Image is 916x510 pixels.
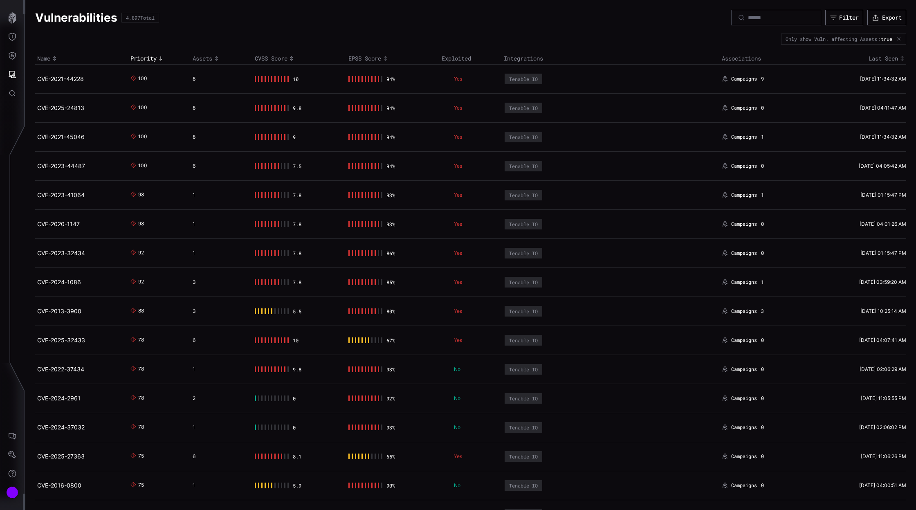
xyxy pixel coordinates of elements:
[454,395,494,402] p: No
[193,308,245,315] div: 3
[860,221,906,227] time: [DATE] 04:01:26 AM
[509,221,538,227] div: Tenable IO
[859,482,906,488] time: [DATE] 04:00:51 AM
[37,191,85,198] a: CVE-2023-41064
[138,279,145,286] div: 92
[859,279,906,285] time: [DATE] 03:59:20 AM
[825,10,863,25] button: Filter
[293,221,302,227] div: 7.8
[731,453,757,460] span: Campaigns
[37,395,81,402] a: CVE-2024-2961
[731,105,757,111] span: Campaigns
[293,337,302,343] div: 10
[193,279,245,285] div: 3
[386,192,395,198] div: 93 %
[509,337,538,343] div: Tenable IO
[509,425,538,430] div: Tenable IO
[509,366,538,372] div: Tenable IO
[293,192,302,198] div: 7.8
[37,453,85,460] a: CVE-2025-27363
[861,395,906,401] time: [DATE] 11:05:55 PM
[454,250,494,256] p: Yes
[386,337,395,343] div: 67 %
[293,279,302,285] div: 7.8
[293,366,302,372] div: 9.8
[761,366,764,373] span: 0
[761,192,764,198] span: 1
[348,55,438,62] div: Toggle sort direction
[731,395,757,402] span: Campaigns
[761,308,764,315] span: 3
[761,482,764,489] span: 0
[193,366,245,373] div: 1
[138,395,145,402] div: 78
[454,163,494,169] p: Yes
[193,453,245,460] div: 6
[454,308,494,315] p: Yes
[386,366,395,372] div: 93 %
[386,76,395,82] div: 94 %
[386,221,395,227] div: 93 %
[509,163,538,169] div: Tenable IO
[193,105,245,111] div: 8
[761,221,764,227] span: 0
[193,163,245,169] div: 6
[761,337,764,344] span: 0
[815,55,906,62] div: Toggle sort direction
[761,424,764,431] span: 0
[386,163,395,169] div: 94 %
[454,366,494,373] p: No
[509,250,538,256] div: Tenable IO
[454,221,494,227] p: Yes
[138,453,145,460] div: 75
[454,76,494,82] p: Yes
[386,105,395,111] div: 94 %
[731,76,757,82] span: Campaigns
[859,424,906,430] time: [DATE] 02:06:02 PM
[839,14,859,21] div: Filter
[454,453,494,460] p: Yes
[130,55,189,62] div: Toggle sort direction
[193,337,245,344] div: 6
[454,105,494,111] p: Yes
[509,454,538,459] div: Tenable IO
[731,308,757,315] span: Campaigns
[731,482,757,489] span: Campaigns
[454,192,494,198] p: Yes
[37,482,81,489] a: CVE-2016-0800
[37,366,84,373] a: CVE-2022-37434
[293,454,302,459] div: 8.1
[37,308,81,315] a: CVE-2013-3900
[293,105,302,111] div: 9.8
[731,279,757,285] span: Campaigns
[878,36,895,42] div: :
[138,104,145,112] div: 100
[386,250,395,256] div: 86 %
[35,10,117,25] h1: Vulnerabilities
[860,366,906,372] time: [DATE] 02:06:29 AM
[193,221,245,227] div: 1
[138,308,145,315] div: 88
[731,221,757,227] span: Campaigns
[293,425,302,430] div: 0
[386,425,395,430] div: 93 %
[761,453,764,460] span: 0
[37,337,85,344] a: CVE-2025-32433
[37,220,80,227] a: CVE-2020-1147
[761,105,764,111] span: 0
[860,105,906,111] time: [DATE] 04:11:47 AM
[720,53,813,65] th: Associations
[386,483,395,488] div: 90 %
[860,76,906,82] time: [DATE] 11:34:32 AM
[193,55,251,62] div: Toggle sort direction
[509,134,538,140] div: Tenable IO
[138,75,145,83] div: 100
[860,192,906,198] time: [DATE] 01:15:47 PM
[859,337,906,343] time: [DATE] 04:07:41 AM
[761,250,764,256] span: 0
[509,483,538,488] div: Tenable IO
[731,192,757,198] span: Campaigns
[454,337,494,344] p: Yes
[861,453,906,459] time: [DATE] 11:06:26 PM
[37,104,84,111] a: CVE-2025-24813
